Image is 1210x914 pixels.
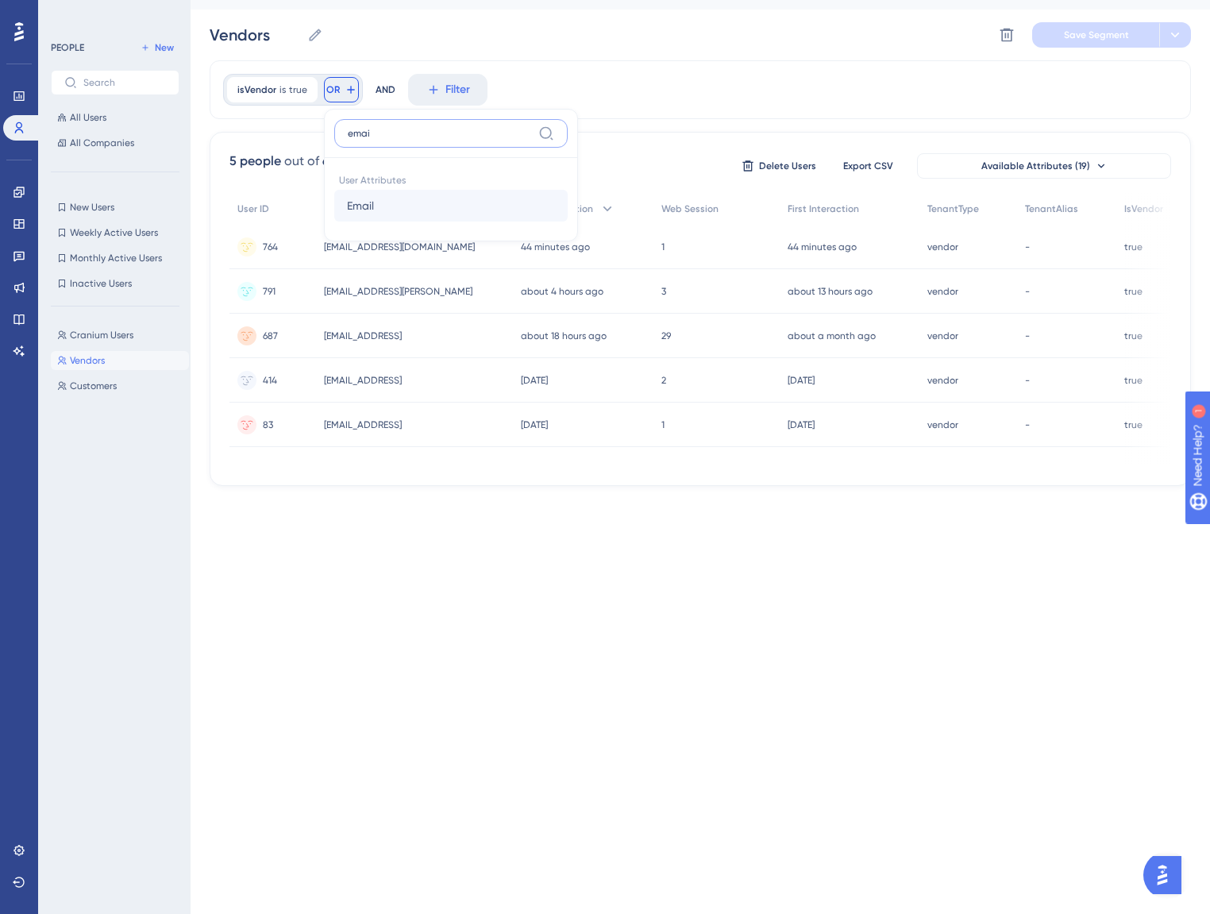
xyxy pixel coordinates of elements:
[1025,285,1030,298] span: -
[788,286,873,297] time: about 13 hours ago
[1025,374,1030,387] span: -
[334,168,568,190] span: User Attributes
[1025,202,1078,215] span: TenantAlias
[237,83,276,96] span: isVendor
[51,376,189,395] button: Customers
[788,330,876,341] time: about a month ago
[37,4,99,23] span: Need Help?
[347,196,374,215] span: Email
[51,198,179,217] button: New Users
[263,418,273,431] span: 83
[70,277,132,290] span: Inactive Users
[155,41,174,54] span: New
[521,375,548,386] time: [DATE]
[661,330,671,342] span: 29
[70,111,106,124] span: All Users
[51,108,179,127] button: All Users
[324,418,402,431] span: [EMAIL_ADDRESS]
[51,274,179,293] button: Inactive Users
[324,374,402,387] span: [EMAIL_ADDRESS]
[1025,418,1030,431] span: -
[263,241,278,253] span: 764
[263,285,276,298] span: 791
[788,241,857,253] time: 44 minutes ago
[521,286,603,297] time: about 4 hours ago
[110,8,115,21] div: 1
[51,223,179,242] button: Weekly Active Users
[70,380,117,392] span: Customers
[326,83,340,96] span: OR
[661,285,666,298] span: 3
[348,127,532,140] input: Type the value
[70,354,105,367] span: Vendors
[263,330,278,342] span: 687
[237,202,269,215] span: User ID
[279,83,286,96] span: is
[927,330,958,342] span: vendor
[661,241,665,253] span: 1
[1124,202,1163,215] span: IsVendor
[51,326,189,345] button: Cranium Users
[135,38,179,57] button: New
[51,41,84,54] div: PEOPLE
[661,202,719,215] span: Web Session
[51,351,189,370] button: Vendors
[51,249,179,268] button: Monthly Active Users
[521,241,590,253] time: 44 minutes ago
[843,160,893,172] span: Export CSV
[289,83,307,96] span: true
[521,330,607,341] time: about 18 hours ago
[70,329,133,341] span: Cranium Users
[1064,29,1129,41] span: Save Segment
[51,133,179,152] button: All Companies
[521,419,548,430] time: [DATE]
[445,80,470,99] span: Filter
[324,285,472,298] span: [EMAIL_ADDRESS][PERSON_NAME]
[739,153,819,179] button: Delete Users
[324,77,359,102] button: OR
[324,241,475,253] span: [EMAIL_ADDRESS][DOMAIN_NAME]
[759,160,816,172] span: Delete Users
[1032,22,1159,48] button: Save Segment
[927,241,958,253] span: vendor
[322,152,381,171] div: 69 people
[210,24,301,46] input: Segment Name
[1124,285,1143,298] span: true
[229,152,281,171] div: 5 people
[1124,418,1143,431] span: true
[981,160,1090,172] span: Available Attributes (19)
[1124,374,1143,387] span: true
[1025,241,1030,253] span: -
[661,374,666,387] span: 2
[70,252,162,264] span: Monthly Active Users
[828,153,907,179] button: Export CSV
[70,226,158,239] span: Weekly Active Users
[788,375,815,386] time: [DATE]
[284,152,319,171] div: out of
[1124,330,1143,342] span: true
[788,202,859,215] span: First Interaction
[927,418,958,431] span: vendor
[661,418,665,431] span: 1
[927,285,958,298] span: vendor
[1124,241,1143,253] span: true
[376,74,395,106] div: AND
[70,137,134,149] span: All Companies
[1025,330,1030,342] span: -
[408,74,487,106] button: Filter
[927,374,958,387] span: vendor
[917,153,1171,179] button: Available Attributes (19)
[927,202,979,215] span: TenantType
[334,190,568,222] button: Email
[1143,851,1191,899] iframe: UserGuiding AI Assistant Launcher
[788,419,815,430] time: [DATE]
[263,374,277,387] span: 414
[324,330,402,342] span: [EMAIL_ADDRESS]
[83,77,166,88] input: Search
[70,201,114,214] span: New Users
